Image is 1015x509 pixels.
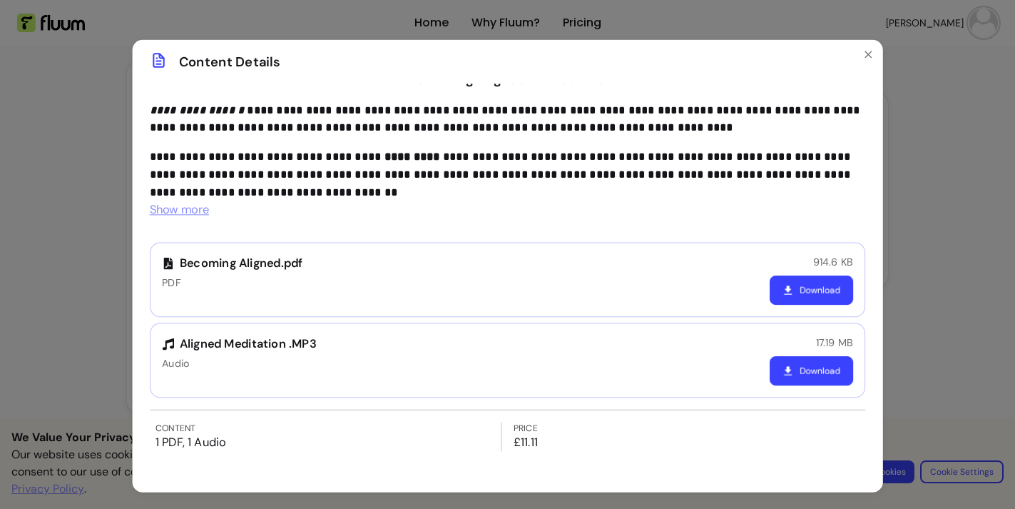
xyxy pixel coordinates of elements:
[162,336,317,353] p: Aligned Meditation .MP3
[150,202,209,218] span: Show more
[769,356,852,385] button: Download
[179,51,280,72] span: Content Details
[162,255,302,273] p: Becoming Aligned.pdf
[162,276,302,291] p: PDF
[155,422,501,433] label: Content
[162,356,317,371] p: Audio
[857,43,880,66] button: Close
[155,434,501,452] p: 1 PDF, 1 Audio
[813,255,852,270] p: 914.6 KB
[514,434,860,452] p: £11.11
[816,336,852,351] p: 17.19 MB
[769,276,852,305] button: Download
[150,69,865,90] h1: Becoming Aligned Mini Course
[514,422,860,433] label: Price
